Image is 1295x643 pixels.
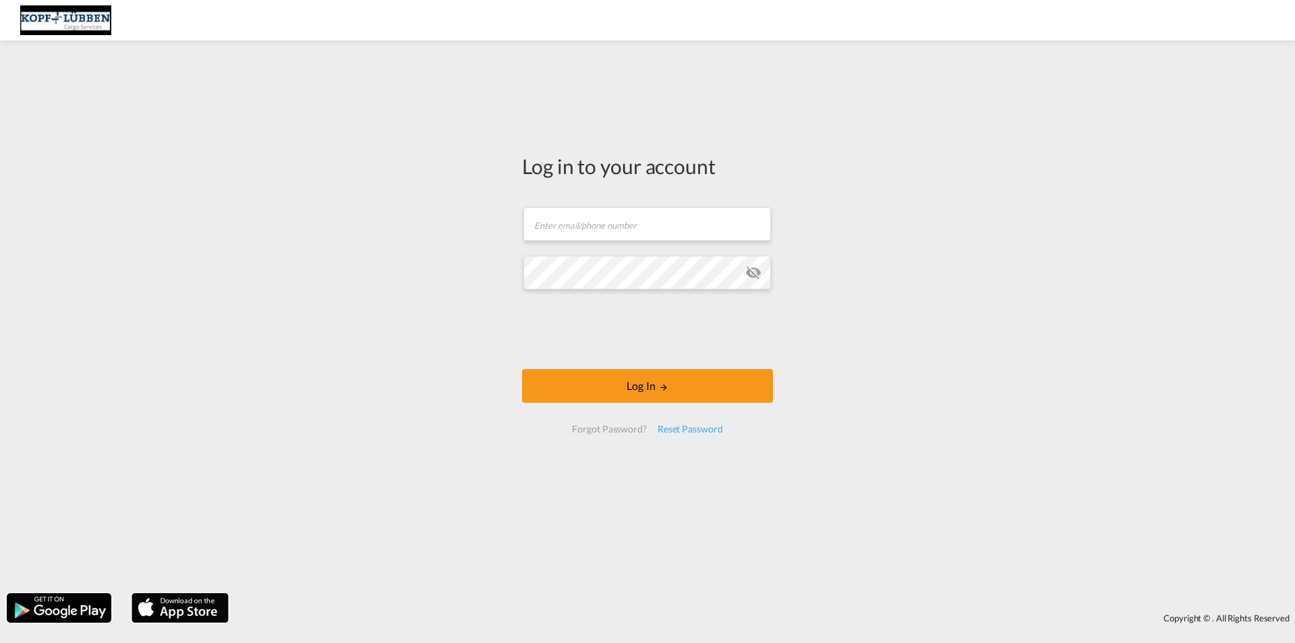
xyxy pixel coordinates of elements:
[567,417,652,441] div: Forgot Password?
[5,592,113,624] img: google.png
[652,417,728,441] div: Reset Password
[235,607,1295,630] div: Copyright © . All Rights Reserved
[545,303,750,356] iframe: reCAPTCHA
[745,264,761,281] md-icon: icon-eye-off
[522,152,773,180] div: Log in to your account
[130,592,230,624] img: apple.png
[523,207,771,241] input: Enter email/phone number
[20,5,111,36] img: 25cf3bb0aafc11ee9c4fdbd399af7748.JPG
[522,369,773,403] button: LOGIN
